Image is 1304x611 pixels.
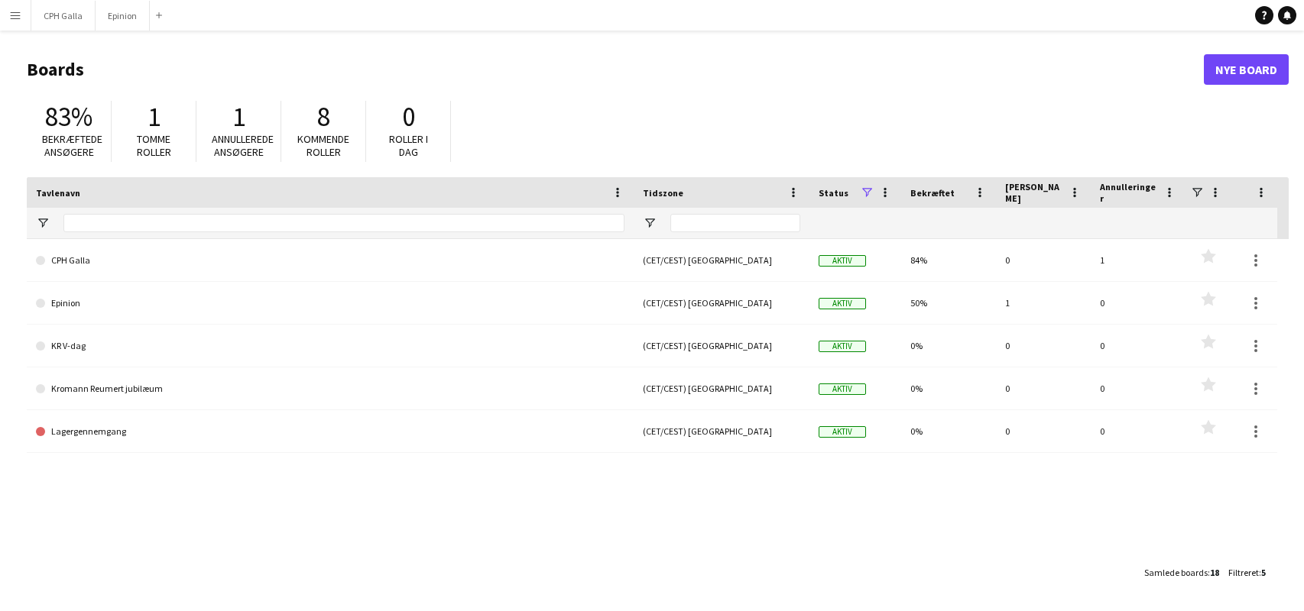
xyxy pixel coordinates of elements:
div: 0 [996,410,1091,452]
div: 0 [1091,282,1186,324]
div: (CET/CEST) [GEOGRAPHIC_DATA] [634,282,809,324]
span: Aktiv [819,298,866,309]
span: 1 [232,100,245,134]
span: Samlede boards [1144,567,1208,578]
input: Tidszone Filter Input [670,214,800,232]
span: Aktiv [819,341,866,352]
div: 0 [996,325,1091,367]
span: Aktiv [819,426,866,438]
span: 8 [317,100,330,134]
button: Åbn Filtermenu [643,216,657,230]
div: (CET/CEST) [GEOGRAPHIC_DATA] [634,325,809,367]
a: Nye Board [1204,54,1289,85]
span: Status [819,187,848,199]
div: (CET/CEST) [GEOGRAPHIC_DATA] [634,239,809,281]
div: : [1144,558,1219,587]
button: Åbn Filtermenu [36,216,50,230]
button: Epinion [96,1,150,31]
div: 50% [901,282,996,324]
div: 84% [901,239,996,281]
div: 1 [1091,239,1186,281]
span: Tomme roller [137,132,171,159]
div: : [1228,558,1266,587]
input: Tavlenavn Filter Input [63,214,624,232]
div: 0 [1091,410,1186,452]
div: 0 [1091,367,1186,409]
span: Filtreret [1228,567,1259,578]
span: Annullerede ansøgere [212,132,274,159]
div: 1 [996,282,1091,324]
a: Kromann Reumert jubilæum [36,367,624,410]
span: Tavlenavn [36,187,80,199]
span: Aktiv [819,255,866,267]
span: 0 [402,100,415,134]
span: 18 [1210,567,1219,578]
span: Kommende roller [297,132,349,159]
a: CPH Galla [36,239,624,282]
div: (CET/CEST) [GEOGRAPHIC_DATA] [634,367,809,409]
span: Tidszone [643,187,683,199]
div: 0 [1091,325,1186,367]
span: Bekræftede ansøgere [42,132,102,159]
div: 0 [996,367,1091,409]
div: 0 [996,239,1091,281]
span: Roller i dag [389,132,428,159]
span: [PERSON_NAME] [1005,181,1063,204]
button: CPH Galla [31,1,96,31]
span: 5 [1261,567,1266,578]
a: KR V-dag [36,325,624,367]
div: 0% [901,367,996,409]
a: Lagergennemgang [36,410,624,453]
div: 0% [901,410,996,452]
a: Epinion [36,282,624,325]
span: Annulleringer [1100,181,1158,204]
span: 83% [45,100,92,134]
span: 1 [148,100,161,134]
h1: Boards [27,58,1204,81]
span: Bekræftet [910,187,955,199]
div: 0% [901,325,996,367]
span: Aktiv [819,383,866,395]
div: (CET/CEST) [GEOGRAPHIC_DATA] [634,410,809,452]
